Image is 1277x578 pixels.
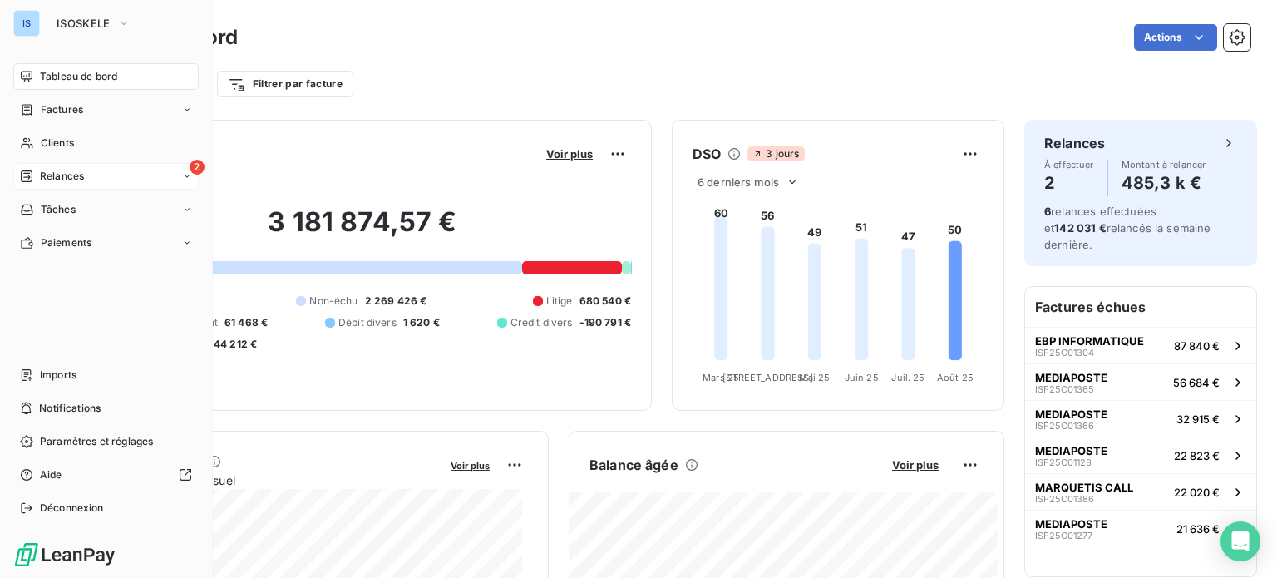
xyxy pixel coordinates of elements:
a: Paramètres et réglages [13,428,199,455]
h6: Relances [1044,133,1105,153]
span: -190 791 € [579,315,632,330]
span: 6 derniers mois [698,175,779,189]
a: 2Relances [13,163,199,190]
h4: 485,3 k € [1122,170,1206,196]
a: Paiements [13,230,199,256]
span: Voir plus [451,460,490,472]
span: Imports [40,368,76,383]
span: MEDIAPOSTE [1035,408,1107,421]
span: 56 684 € [1173,376,1220,389]
tspan: Août 25 [937,372,974,383]
span: MEDIAPOSTE [1035,444,1107,457]
button: MEDIAPOSTEISF25C0112822 823 € [1025,437,1256,473]
div: Open Intercom Messenger [1220,521,1260,561]
span: 3 jours [747,146,804,161]
span: 61 468 € [224,315,268,330]
button: MEDIAPOSTEISF25C0136556 684 € [1025,363,1256,400]
div: IS [13,10,40,37]
span: Débit divers [338,315,397,330]
button: Voir plus [541,146,598,161]
span: Voir plus [892,458,939,472]
span: 6 [1044,205,1051,218]
span: 2 [190,160,205,175]
tspan: Mai 25 [799,372,830,383]
span: Litige [546,294,573,309]
span: 21 636 € [1176,522,1220,536]
span: Aide [40,467,62,482]
span: EBP INFORMATIQUE [1035,334,1144,348]
img: Logo LeanPay [13,541,116,568]
button: MARQUETIS CALLISF25C0138622 020 € [1025,473,1256,510]
span: ISF25C01365 [1035,384,1094,394]
span: Clients [41,136,74,151]
button: EBP INFORMATIQUEISF25C0130487 840 € [1025,327,1256,363]
span: Paramètres et réglages [40,434,153,449]
span: Chiffre d'affaires mensuel [94,472,439,489]
h2: 3 181 874,57 € [94,205,631,255]
a: Aide [13,462,199,488]
span: ISF25C01277 [1035,531,1092,541]
span: 87 840 € [1174,339,1220,353]
span: Non-échu [309,294,357,309]
span: MEDIAPOSTE [1035,371,1107,384]
span: 32 915 € [1176,413,1220,426]
span: 2 269 426 € [365,294,427,309]
span: MARQUETIS CALL [1035,481,1133,494]
span: MEDIAPOSTE [1035,517,1107,531]
span: Paiements [41,235,91,250]
tspan: Mars 25 [703,372,739,383]
span: ISF25C01304 [1035,348,1094,358]
span: Déconnexion [40,501,104,516]
span: Factures [41,102,83,117]
span: relances effectuées et relancés la semaine dernière. [1044,205,1211,251]
h6: DSO [693,144,721,164]
button: Voir plus [887,457,944,472]
button: MEDIAPOSTEISF25C0127721 636 € [1025,510,1256,546]
tspan: Juil. 25 [891,372,924,383]
span: 1 620 € [403,315,440,330]
span: Tableau de bord [40,69,117,84]
span: Crédit divers [510,315,573,330]
a: Tâches [13,196,199,223]
button: Actions [1134,24,1217,51]
h6: Balance âgée [589,455,678,475]
h6: Factures échues [1025,287,1256,327]
span: Notifications [39,401,101,416]
tspan: [STREET_ADDRESS] [722,372,812,383]
button: Voir plus [446,457,495,472]
span: 680 540 € [579,294,631,309]
span: 142 031 € [1054,221,1106,235]
a: Imports [13,362,199,388]
a: Tableau de bord [13,63,199,90]
span: À effectuer [1044,160,1094,170]
span: ISF25C01386 [1035,494,1094,504]
span: Montant à relancer [1122,160,1206,170]
button: Filtrer par facture [217,71,353,97]
a: Factures [13,96,199,123]
span: -44 212 € [209,337,257,352]
button: MEDIAPOSTEISF25C0136632 915 € [1025,400,1256,437]
tspan: Juin 25 [845,372,879,383]
span: 22 020 € [1174,486,1220,499]
span: ISOSKELE [57,17,111,30]
span: Relances [40,169,84,184]
span: Tâches [41,202,76,217]
h4: 2 [1044,170,1094,196]
span: Voir plus [546,147,593,161]
span: ISF25C01128 [1035,457,1092,467]
a: Clients [13,130,199,156]
span: 22 823 € [1174,449,1220,462]
span: ISF25C01366 [1035,421,1094,431]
